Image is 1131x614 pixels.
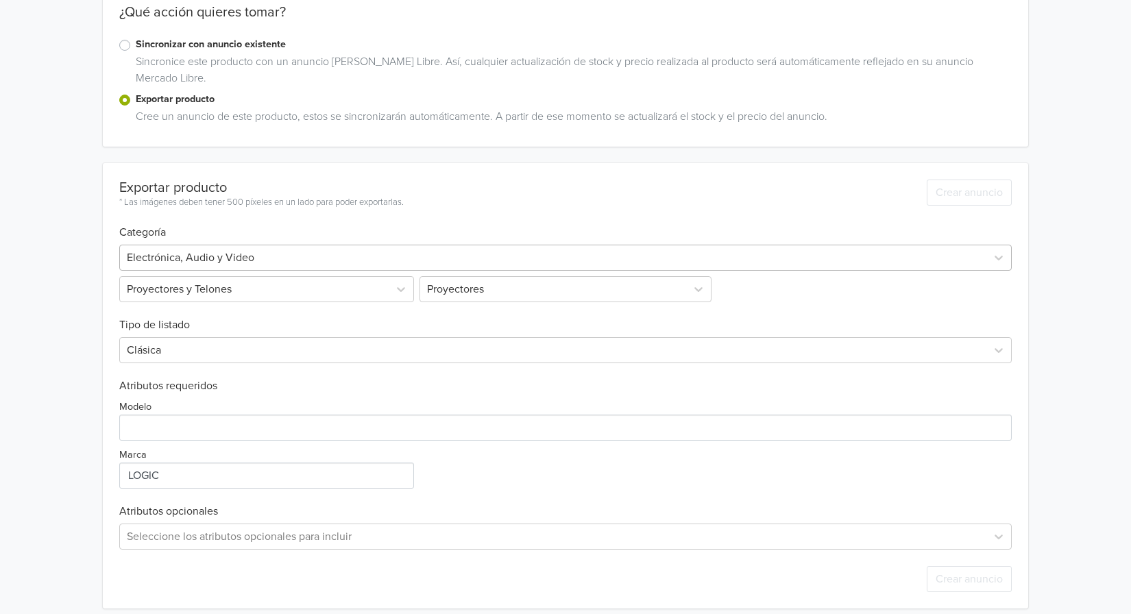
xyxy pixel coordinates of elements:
[119,180,404,196] div: Exportar producto
[119,400,151,415] label: Modelo
[119,380,1012,393] h6: Atributos requeridos
[136,37,1012,52] label: Sincronizar con anuncio existente
[119,302,1012,332] h6: Tipo de listado
[927,180,1012,206] button: Crear anuncio
[130,108,1012,130] div: Cree un anuncio de este producto, estos se sincronizarán automáticamente. A partir de ese momento...
[119,210,1012,239] h6: Categoría
[136,92,1012,107] label: Exportar producto
[119,447,147,463] label: Marca
[119,505,1012,518] h6: Atributos opcionales
[103,4,1028,37] div: ¿Qué acción quieres tomar?
[927,566,1012,592] button: Crear anuncio
[130,53,1012,92] div: Sincronice este producto con un anuncio [PERSON_NAME] Libre. Así, cualquier actualización de stoc...
[119,196,404,210] div: * Las imágenes deben tener 500 píxeles en un lado para poder exportarlas.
